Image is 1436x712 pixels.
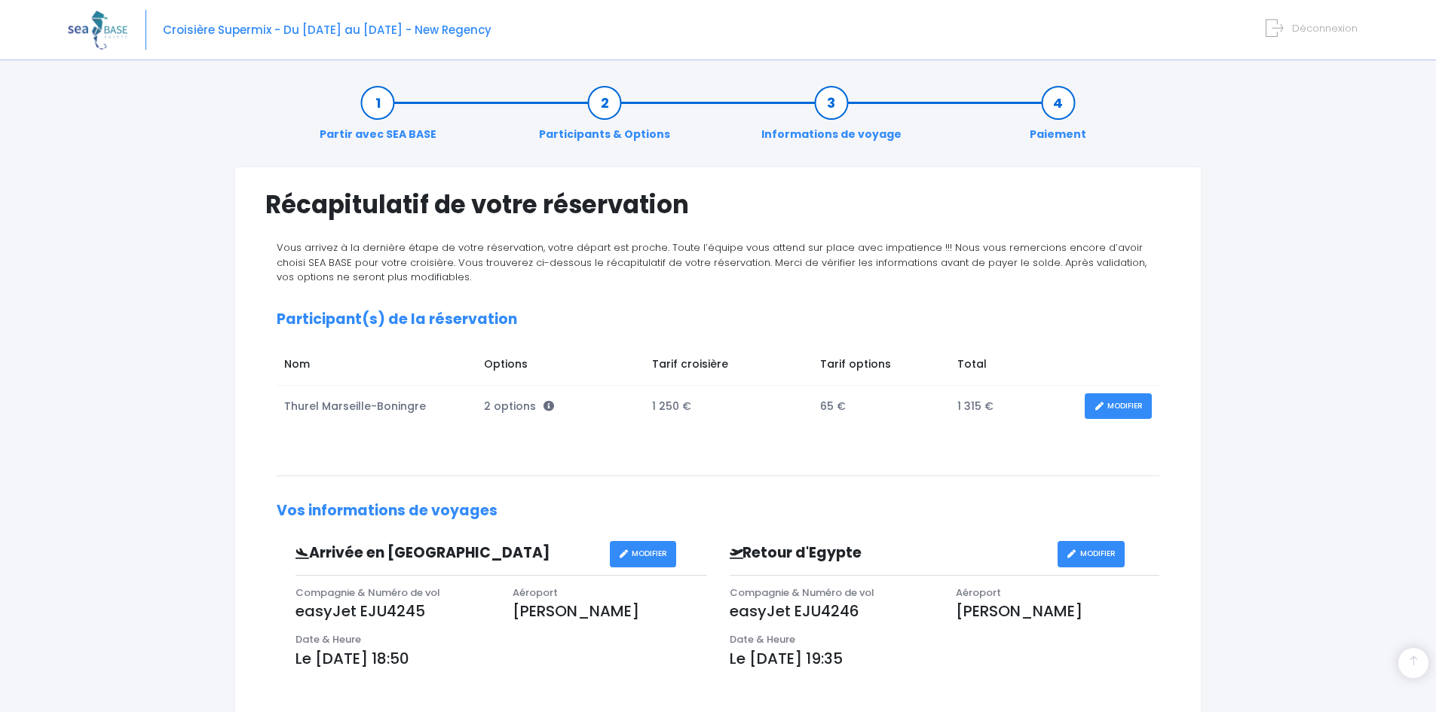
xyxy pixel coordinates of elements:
p: easyJet EJU4246 [730,600,933,622]
td: 65 € [813,386,950,427]
span: Date & Heure [730,632,795,646]
span: Date & Heure [295,632,361,646]
h3: Arrivée en [GEOGRAPHIC_DATA] [284,545,610,562]
span: Vous arrivez à la dernière étape de votre réservation, votre départ est proche. Toute l’équipe vo... [277,240,1147,284]
a: Partir avec SEA BASE [312,95,444,142]
span: Compagnie & Numéro de vol [730,585,874,600]
h1: Récapitulatif de votre réservation [265,190,1171,219]
td: Options [476,349,645,385]
a: Paiement [1022,95,1094,142]
td: Thurel Marseille-Boningre [277,386,476,427]
p: [PERSON_NAME] [513,600,707,622]
span: Croisière Supermix - Du [DATE] au [DATE] - New Regency [163,22,491,38]
a: MODIFIER [1085,393,1152,420]
h3: Retour d'Egypte [718,545,1058,562]
a: Participants & Options [531,95,678,142]
td: Tarif croisière [645,349,813,385]
span: Déconnexion [1292,21,1358,35]
td: Total [950,349,1078,385]
p: Le [DATE] 18:50 [295,647,707,670]
a: Informations de voyage [754,95,909,142]
h2: Participant(s) de la réservation [277,311,1159,328]
a: MODIFIER [610,541,677,567]
span: 2 options [484,399,554,414]
p: [PERSON_NAME] [956,600,1159,622]
span: Compagnie & Numéro de vol [295,585,440,600]
td: Nom [277,349,476,385]
td: Tarif options [813,349,950,385]
a: MODIFIER [1058,541,1125,567]
span: Aéroport [513,585,558,600]
p: Le [DATE] 19:35 [730,647,1160,670]
p: easyJet EJU4245 [295,600,490,622]
span: Aéroport [956,585,1001,600]
h2: Vos informations de voyages [277,503,1159,520]
td: 1 315 € [950,386,1078,427]
td: 1 250 € [645,386,813,427]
